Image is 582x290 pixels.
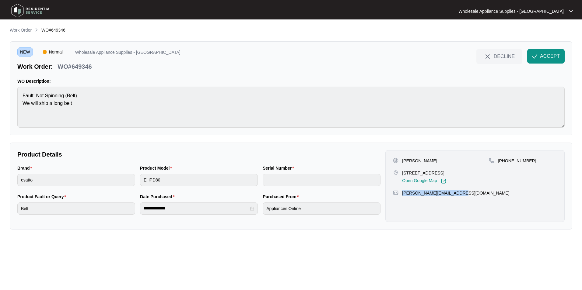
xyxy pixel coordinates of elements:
[140,174,258,186] input: Product Model
[17,165,34,171] label: Brand
[393,190,398,195] img: map-pin
[540,53,560,60] span: ACCEPT
[17,174,135,186] input: Brand
[17,150,380,159] p: Product Details
[402,158,437,164] p: [PERSON_NAME]
[402,190,509,196] p: [PERSON_NAME][EMAIL_ADDRESS][DOMAIN_NAME]
[140,194,177,200] label: Date Purchased
[17,87,565,128] textarea: Fault: Not Spinning (Belt) We will ship a long belt
[393,158,398,163] img: user-pin
[527,49,565,64] button: check-IconACCEPT
[476,49,522,64] button: close-IconDECLINE
[10,27,32,33] p: Work Order
[34,27,39,32] img: chevron-right
[140,165,174,171] label: Product Model
[532,54,538,59] img: check-Icon
[263,174,380,186] input: Serial Number
[484,53,491,60] img: close-Icon
[498,158,536,164] p: [PHONE_NUMBER]
[263,202,380,215] input: Purchased From
[441,178,446,184] img: Link-External
[17,62,53,71] p: Work Order:
[43,50,47,54] img: Vercel Logo
[458,8,564,14] p: Wholesale Appliance Supplies - [GEOGRAPHIC_DATA]
[17,78,565,84] p: WO Description:
[17,202,135,215] input: Product Fault or Query
[47,47,65,57] span: Normal
[489,158,494,163] img: map-pin
[9,2,52,20] img: residentia service logo
[75,50,181,57] p: Wholesale Appliance Supplies - [GEOGRAPHIC_DATA]
[263,194,301,200] label: Purchased From
[263,165,296,171] label: Serial Number
[402,170,446,176] p: [STREET_ADDRESS],
[144,205,249,212] input: Date Purchased
[393,170,398,175] img: map-pin
[569,10,573,13] img: dropdown arrow
[17,47,33,57] span: NEW
[58,62,92,71] p: WO#649346
[402,178,446,184] a: Open Google Map
[494,53,515,60] span: DECLINE
[9,27,33,34] a: Work Order
[17,194,68,200] label: Product Fault or Query
[41,28,65,33] span: WO#649346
